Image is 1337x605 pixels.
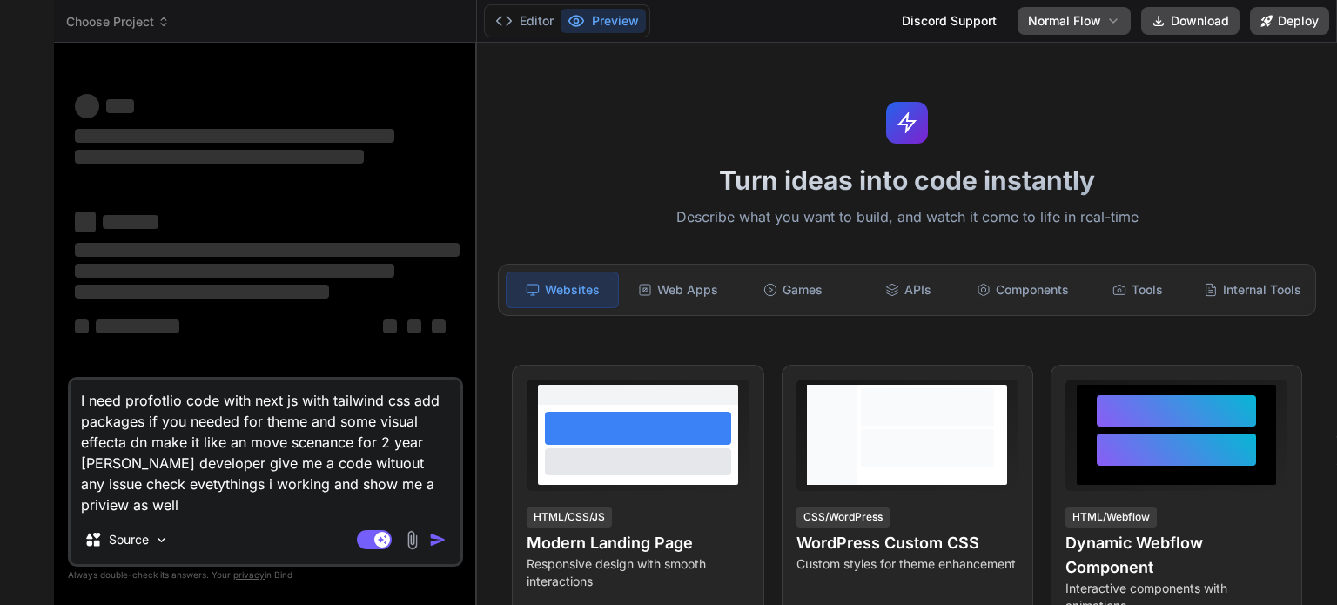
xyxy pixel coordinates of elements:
div: Games [737,272,849,308]
img: icon [429,531,447,548]
h4: Modern Landing Page [527,531,749,555]
span: ‌ [75,264,394,278]
img: attachment [402,530,422,550]
button: Deploy [1250,7,1329,35]
span: ‌ [75,129,394,143]
h1: Turn ideas into code instantly [487,165,1327,196]
span: ‌ [103,215,158,229]
p: Source [109,531,149,548]
span: ‌ [96,319,179,333]
div: Tools [1082,272,1193,308]
h4: WordPress Custom CSS [796,531,1018,555]
span: ‌ [106,99,134,113]
span: privacy [233,569,265,580]
div: Websites [506,272,619,308]
span: ‌ [75,243,460,257]
button: Editor [488,9,561,33]
span: ‌ [75,94,99,118]
img: Pick Models [154,533,169,548]
div: Internal Tools [1197,272,1308,308]
button: Preview [561,9,646,33]
div: Components [967,272,1078,308]
div: Web Apps [622,272,734,308]
span: ‌ [383,319,397,333]
span: Normal Flow [1028,12,1101,30]
div: HTML/Webflow [1065,507,1157,528]
h4: Dynamic Webflow Component [1065,531,1287,580]
div: APIs [852,272,964,308]
button: Normal Flow [1018,7,1131,35]
span: ‌ [75,285,329,299]
span: ‌ [407,319,421,333]
p: Describe what you want to build, and watch it come to life in real-time [487,206,1327,229]
span: ‌ [75,150,364,164]
div: HTML/CSS/JS [527,507,612,528]
p: Responsive design with smooth interactions [527,555,749,590]
span: ‌ [75,319,89,333]
textarea: I need profotlio code with next js with tailwind css add packages if you needed for theme and som... [71,380,460,515]
span: Choose Project [66,13,170,30]
span: ‌ [75,212,96,232]
button: Download [1141,7,1240,35]
p: Custom styles for theme enhancement [796,555,1018,573]
div: CSS/WordPress [796,507,890,528]
p: Always double-check its answers. Your in Bind [68,567,463,583]
div: Discord Support [891,7,1007,35]
span: ‌ [432,319,446,333]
